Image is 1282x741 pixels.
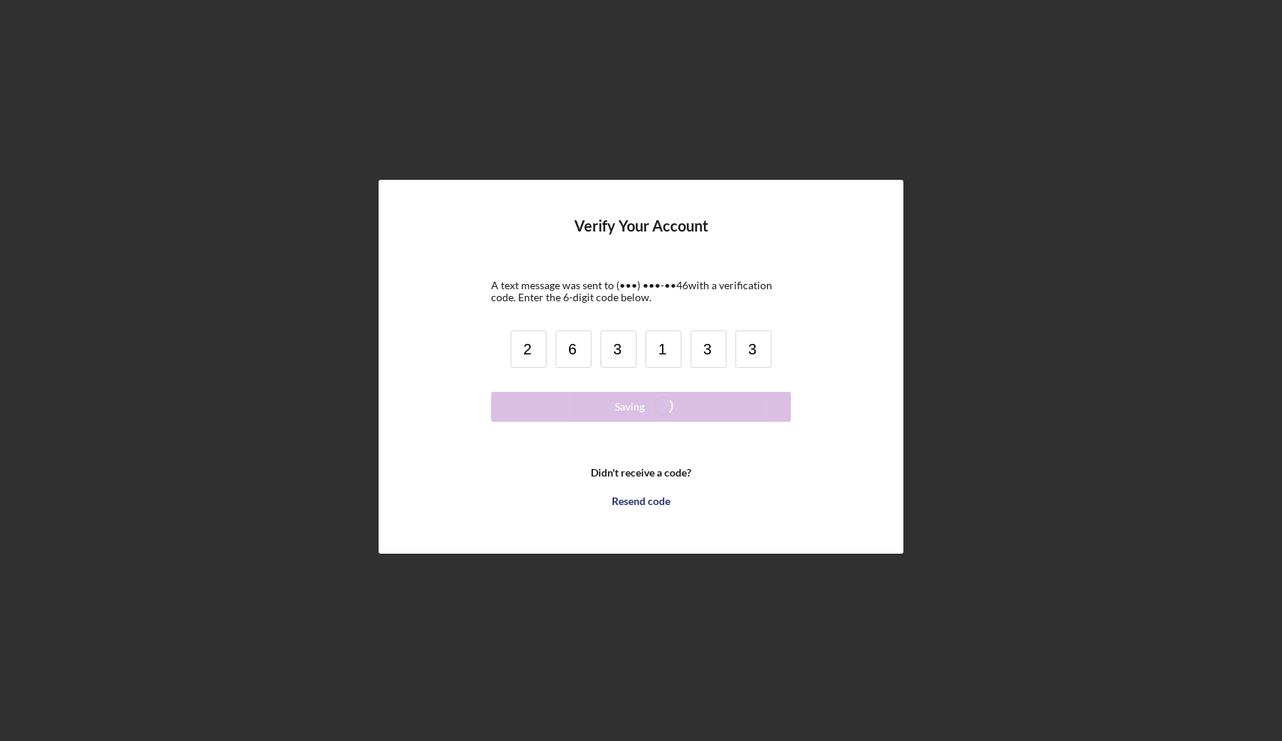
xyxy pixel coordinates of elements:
[491,486,791,516] button: Resend code
[591,467,691,479] b: Didn't receive a code?
[491,392,791,422] button: Saving
[612,486,670,516] div: Resend code
[491,279,791,303] div: A text message was sent to (•••) •••-•• 46 with a verification code. Enter the 6-digit code below.
[574,217,708,257] h4: Verify Your Account
[615,392,645,422] div: Saving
